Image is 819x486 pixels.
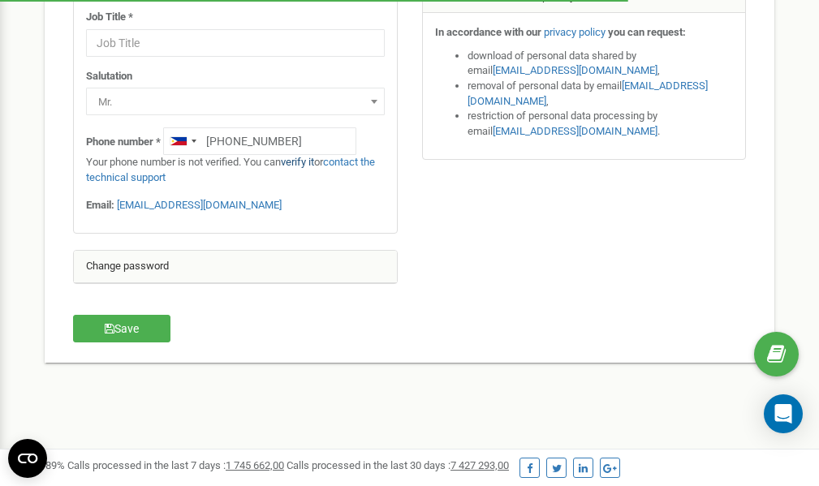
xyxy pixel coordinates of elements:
[287,459,509,471] span: Calls processed in the last 30 days :
[493,125,657,137] a: [EMAIL_ADDRESS][DOMAIN_NAME]
[86,156,375,183] a: contact the technical support
[281,156,314,168] a: verify it
[764,394,803,433] div: Open Intercom Messenger
[86,88,385,115] span: Mr.
[86,69,132,84] label: Salutation
[164,128,201,154] div: Telephone country code
[86,199,114,211] strong: Email:
[86,29,385,57] input: Job Title
[117,199,282,211] a: [EMAIL_ADDRESS][DOMAIN_NAME]
[468,79,734,109] li: removal of personal data by email ,
[468,80,708,107] a: [EMAIL_ADDRESS][DOMAIN_NAME]
[226,459,284,471] u: 1 745 662,00
[544,26,606,38] a: privacy policy
[74,251,397,283] div: Change password
[163,127,356,155] input: +1-800-555-55-55
[67,459,284,471] span: Calls processed in the last 7 days :
[435,26,541,38] strong: In accordance with our
[86,10,133,25] label: Job Title *
[468,109,734,139] li: restriction of personal data processing by email .
[608,26,686,38] strong: you can request:
[450,459,509,471] u: 7 427 293,00
[493,64,657,76] a: [EMAIL_ADDRESS][DOMAIN_NAME]
[92,91,379,114] span: Mr.
[468,49,734,79] li: download of personal data shared by email ,
[73,315,170,342] button: Save
[86,155,385,185] p: Your phone number is not verified. You can or
[86,135,161,150] label: Phone number *
[8,439,47,478] button: Open CMP widget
